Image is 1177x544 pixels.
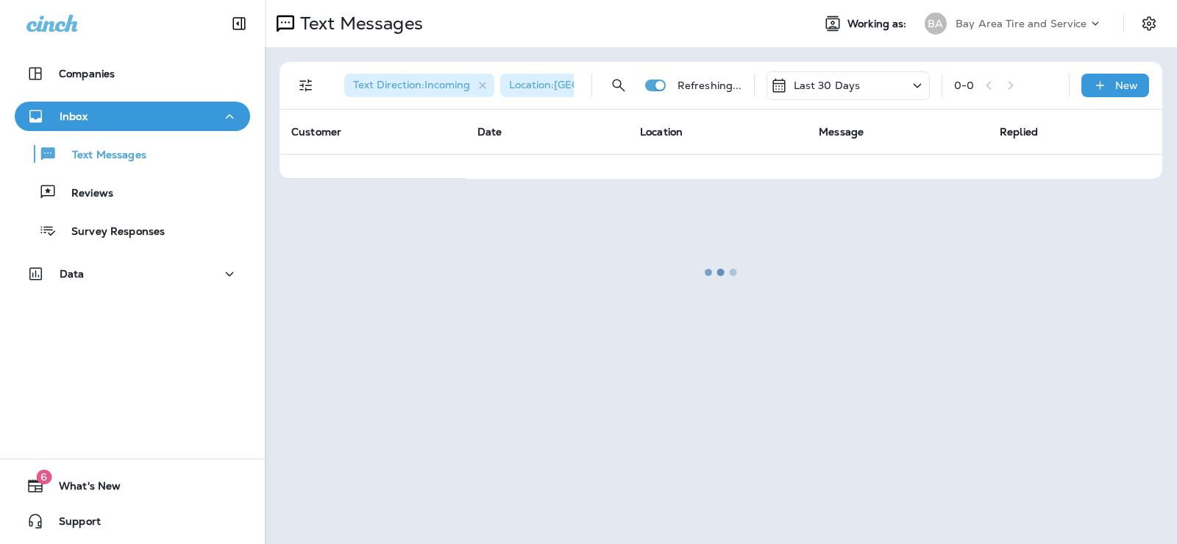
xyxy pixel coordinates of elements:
[15,59,250,88] button: Companies
[44,515,101,533] span: Support
[44,480,121,498] span: What's New
[1115,80,1138,91] p: New
[57,149,146,163] p: Text Messages
[15,102,250,131] button: Inbox
[57,225,165,239] p: Survey Responses
[60,110,88,122] p: Inbox
[15,506,250,536] button: Support
[60,268,85,280] p: Data
[36,470,51,484] span: 6
[15,215,250,246] button: Survey Responses
[218,9,260,38] button: Collapse Sidebar
[59,68,115,80] p: Companies
[57,187,113,201] p: Reviews
[15,471,250,501] button: 6What's New
[15,177,250,208] button: Reviews
[15,259,250,289] button: Data
[15,138,250,169] button: Text Messages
